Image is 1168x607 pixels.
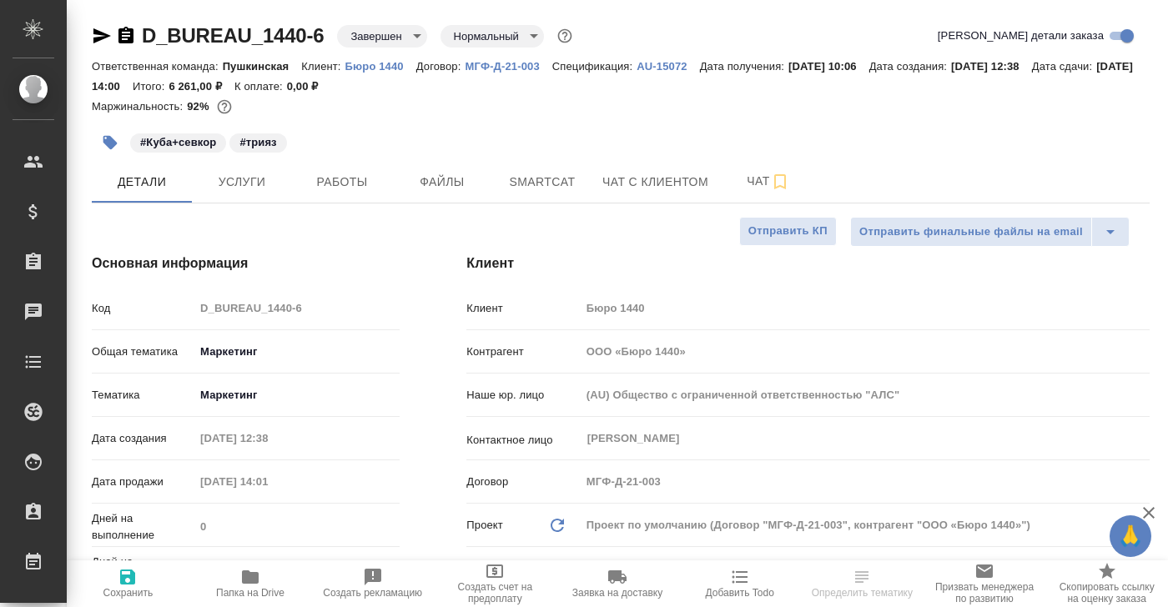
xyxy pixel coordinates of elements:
p: Контрагент [466,344,580,360]
button: 245.80 RUB; 2.34 USD; [214,96,235,118]
h4: Клиент [466,253,1150,273]
span: Добавить Todo [705,587,773,599]
input: Пустое поле [581,339,1150,364]
input: Пустое поле [194,296,400,320]
a: D_BUREAU_1440-6 [142,24,324,47]
p: МГФ-Д-21-003 [465,60,551,73]
span: Призвать менеджера по развитию [934,581,1036,604]
span: Сохранить [103,587,154,599]
span: 🙏 [1116,519,1145,554]
span: Определить тематику [812,587,913,599]
span: Создать рекламацию [323,587,422,599]
div: Завершен [441,25,544,48]
button: Сохранить [67,560,189,607]
div: Проект по умолчанию (Договор "МГФ-Д-21-003", контрагент "ООО «Бюро 1440»") [581,511,1150,539]
p: [DATE] 12:38 [951,60,1032,73]
input: Пустое поле [194,469,340,494]
input: Пустое поле [581,469,1150,494]
p: Договор [466,474,580,490]
div: Маркетинг [194,381,400,409]
span: Чат с клиентом [602,172,708,193]
p: Дата получения: [700,60,788,73]
span: Отправить финальные файлы на email [859,223,1083,242]
button: 🙏 [1110,515,1151,557]
span: Создать счет на предоплату [444,581,546,604]
span: Папка на Drive [216,587,284,599]
h4: Основная информация [92,253,400,273]
a: AU-15072 [637,58,699,73]
button: Заявка на доставку [556,560,679,607]
button: Завершен [345,29,406,43]
button: Добавить Todo [678,560,801,607]
div: Завершен [337,25,426,48]
button: Скопировать ссылку на оценку заказа [1045,560,1168,607]
input: Пустое поле [581,383,1150,407]
p: Клиент: [301,60,345,73]
span: Работы [302,172,382,193]
span: Куба+севкор [128,134,228,148]
button: Доп статусы указывают на важность/срочность заказа [554,25,576,47]
button: Добавить тэг [92,124,128,161]
p: Дней на выполнение (авт.) [92,554,194,587]
p: 6 261,00 ₽ [169,80,234,93]
p: Проект [466,517,503,534]
button: Создать рекламацию [311,560,434,607]
p: Общая тематика [92,344,194,360]
p: Маржинальность: [92,100,187,113]
svg: Подписаться [770,172,790,192]
span: Чат [728,171,808,192]
p: Дата создания: [869,60,951,73]
div: Маркетинг [194,338,400,366]
p: Контактное лицо [466,432,580,449]
p: 0,00 ₽ [287,80,331,93]
span: Услуги [202,172,282,193]
p: Тематика [92,387,194,404]
p: [DATE] 10:06 [788,60,869,73]
span: Скопировать ссылку на оценку заказа [1055,581,1158,604]
span: Файлы [402,172,482,193]
a: Бюро 1440 [345,58,416,73]
input: Пустое поле [194,558,400,582]
p: #Куба+севкор [140,134,216,151]
input: Пустое поле [194,426,340,450]
p: Пушкинская [223,60,302,73]
button: Нормальный [449,29,524,43]
span: [PERSON_NAME] детали заказа [938,28,1104,44]
button: Призвать менеджера по развитию [924,560,1046,607]
a: МГФ-Д-21-003 [465,58,551,73]
span: трияз [228,134,288,148]
p: Дата продажи [92,474,194,490]
span: Отправить КП [748,222,828,241]
p: Дата создания [92,430,194,447]
p: К оплате: [234,80,287,93]
p: Договор: [416,60,466,73]
span: Smartcat [502,172,582,193]
p: Спецификация: [552,60,637,73]
button: Определить тематику [801,560,924,607]
input: Пустое поле [581,296,1150,320]
button: Скопировать ссылку для ЯМессенджера [92,26,112,46]
p: Ответственная команда: [92,60,223,73]
p: Итого: [133,80,169,93]
div: split button [850,217,1130,247]
span: Детали [102,172,182,193]
input: Пустое поле [194,514,400,539]
button: Отправить КП [739,217,837,246]
p: Клиент [466,300,580,317]
span: Заявка на доставку [572,587,662,599]
button: Папка на Drive [189,560,312,607]
p: Наше юр. лицо [466,387,580,404]
button: Создать счет на предоплату [434,560,556,607]
p: Дата сдачи: [1032,60,1096,73]
p: AU-15072 [637,60,699,73]
button: Отправить финальные файлы на email [850,217,1092,247]
p: #трияз [239,134,276,151]
p: Дней на выполнение [92,510,194,544]
p: Бюро 1440 [345,60,416,73]
p: 92% [187,100,213,113]
button: Скопировать ссылку [116,26,136,46]
p: Код [92,300,194,317]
